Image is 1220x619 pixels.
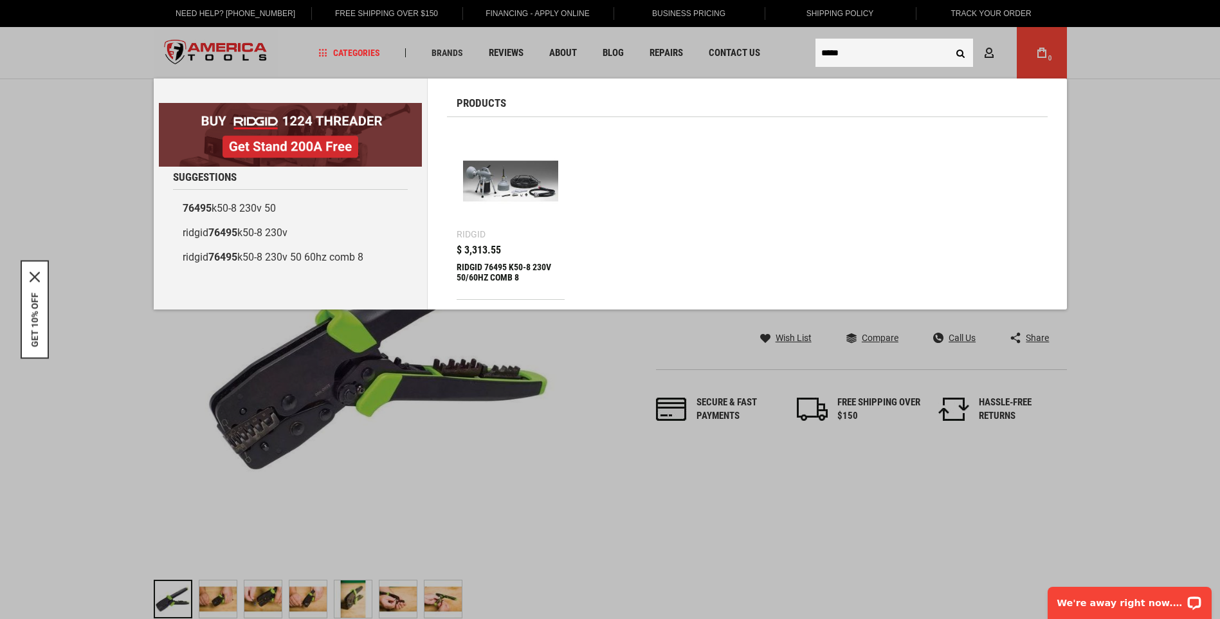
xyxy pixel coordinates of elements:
a: Brands [426,44,469,62]
div: Ridgid [457,230,486,239]
span: Categories [318,48,380,57]
span: Suggestions [173,172,237,183]
a: 76495k50-8 230v 50 [173,196,408,221]
img: RIDGID 76495 K50-8 230V 50/60HZ COMB 8 [463,133,559,229]
img: BOGO: Buy RIDGID® 1224 Threader, Get Stand 200A Free! [159,103,422,167]
span: Products [457,98,506,109]
button: Close [30,272,40,282]
b: 76495 [183,202,212,214]
span: $ 3,313.55 [457,245,501,255]
b: 76495 [208,251,237,263]
svg: close icon [30,272,40,282]
span: Brands [432,48,463,57]
div: RIDGID 76495 K50-8 230V 50/60HZ COMB 8 [457,262,565,293]
a: BOGO: Buy RIDGID® 1224 Threader, Get Stand 200A Free! [159,103,422,113]
iframe: LiveChat chat widget [1039,578,1220,619]
a: Categories [313,44,386,62]
a: ridgid76495k50-8 230v [173,221,408,245]
b: 76495 [208,226,237,239]
button: Search [949,41,973,65]
button: GET 10% OFF [30,293,40,347]
a: ridgid76495k50-8 230v 50 60hz comb 8 [173,245,408,270]
a: RIDGID 76495 K50-8 230V 50/60HZ COMB 8 Ridgid $ 3,313.55 RIDGID 76495 K50-8 230V 50/60HZ COMB 8 [457,127,565,299]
